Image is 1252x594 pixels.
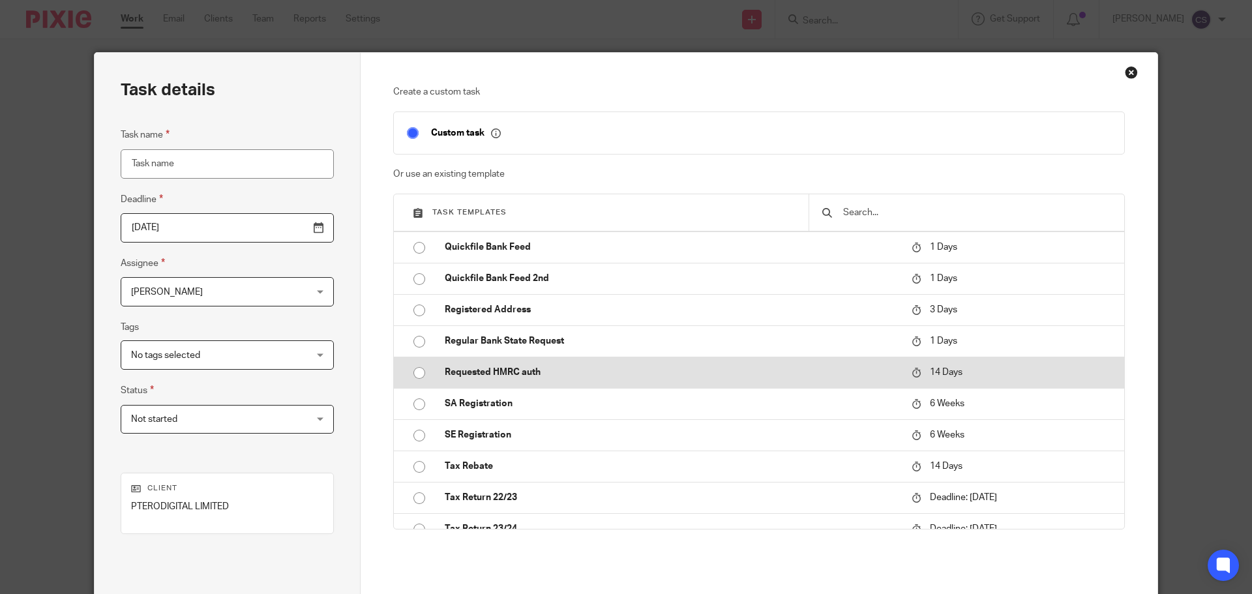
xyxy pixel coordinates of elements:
[445,366,899,379] p: Requested HMRC auth
[930,462,962,471] span: 14 Days
[393,168,1125,181] p: Or use an existing template
[131,351,200,360] span: No tags selected
[930,399,964,408] span: 6 Weeks
[432,209,507,216] span: Task templates
[121,321,139,334] label: Tags
[121,149,334,179] input: Task name
[445,334,899,348] p: Regular Bank State Request
[445,428,899,441] p: SE Registration
[131,415,177,424] span: Not started
[121,127,170,142] label: Task name
[445,397,899,410] p: SA Registration
[445,460,899,473] p: Tax Rebate
[1125,66,1138,79] div: Close this dialog window
[930,274,957,283] span: 1 Days
[445,491,899,504] p: Tax Return 22/23
[930,336,957,346] span: 1 Days
[445,272,899,285] p: Quickfile Bank Feed 2nd
[121,383,154,398] label: Status
[930,493,997,502] span: Deadline: [DATE]
[445,241,899,254] p: Quickfile Bank Feed
[445,522,899,535] p: Tax Return 23/24
[121,79,215,101] h2: Task details
[842,205,1111,220] input: Search...
[131,483,323,494] p: Client
[131,288,203,297] span: [PERSON_NAME]
[930,243,957,252] span: 1 Days
[930,430,964,439] span: 6 Weeks
[393,85,1125,98] p: Create a custom task
[930,305,957,314] span: 3 Days
[121,213,334,243] input: Pick a date
[930,368,962,377] span: 14 Days
[431,127,501,139] p: Custom task
[445,303,899,316] p: Registered Address
[121,256,165,271] label: Assignee
[131,500,323,513] p: PTERODIGITAL LIMITED
[930,524,997,533] span: Deadline: [DATE]
[121,192,163,207] label: Deadline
